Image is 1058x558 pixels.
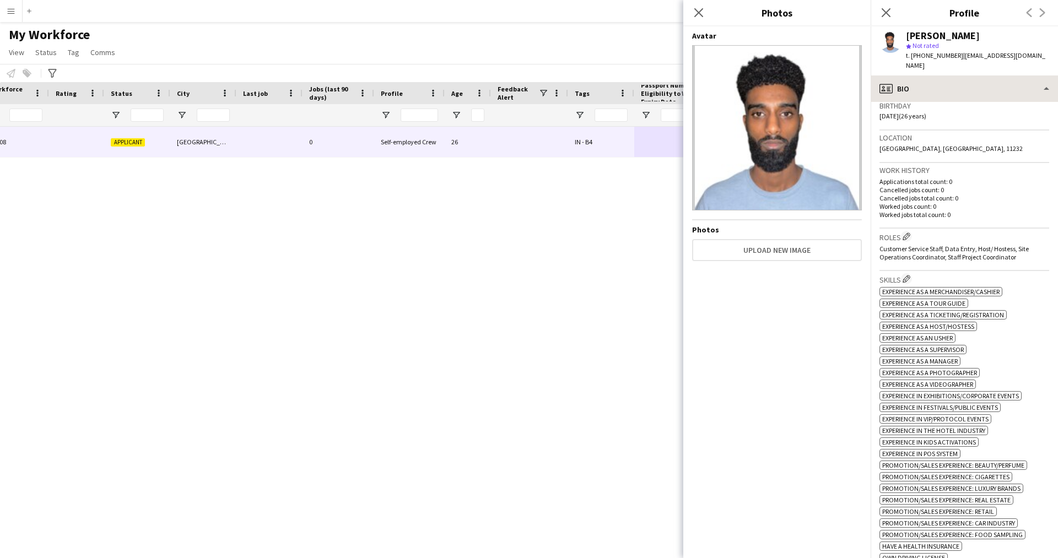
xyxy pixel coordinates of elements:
div: Bio [871,75,1058,102]
span: Promotion/Sales Experience: Food Sampling [882,530,1023,539]
button: Open Filter Menu [641,110,651,120]
span: Status [111,89,132,97]
span: Passport Number or Eligibility to Work Expiry Date [641,81,711,106]
h4: Photos [692,225,862,235]
span: Tag [68,47,79,57]
span: Promotion/Sales Experience: Real Estate [882,496,1011,504]
button: Open Filter Menu [111,110,121,120]
span: t. [PHONE_NUMBER] [906,51,963,59]
span: Promotion/Sales Experience: Retail [882,507,994,516]
button: Open Filter Menu [575,110,585,120]
input: Profile Filter Input [401,109,438,122]
img: Crew avatar [692,45,862,210]
span: Experience in Kids Activations [882,438,976,446]
a: Tag [63,45,84,59]
a: View [4,45,29,59]
p: Applications total count: 0 [879,177,1049,186]
div: [PERSON_NAME] [906,31,980,41]
h3: Skills [879,273,1049,285]
button: Open Filter Menu [451,110,461,120]
span: Promotion/Sales Experience: Luxury Brands [882,484,1021,492]
span: Have a Health Insurance [882,542,959,550]
span: Promotion/Sales Experience: Car Industry [882,519,1015,527]
span: Last job [243,89,268,97]
div: Self-employed Crew [374,127,445,157]
span: View [9,47,24,57]
h3: Photos [683,6,871,20]
div: [GEOGRAPHIC_DATA] [170,127,236,157]
div: 0 [303,127,374,157]
span: Experience in POS System [882,449,958,458]
span: Comms [90,47,115,57]
span: [DATE] (26 years) [879,112,926,120]
input: City Filter Input [197,109,230,122]
p: Cancelled jobs count: 0 [879,186,1049,194]
span: Experience in Exhibitions/Corporate Events [882,392,1019,400]
span: Experience as a Videographer [882,380,973,388]
span: Rating [56,89,77,97]
span: Promotion/Sales Experience: Beauty/Perfume [882,461,1024,469]
span: Status [35,47,57,57]
span: Experience as a Host/Hostess [882,322,974,331]
h3: Profile [871,6,1058,20]
span: Age [451,89,463,97]
span: Experience in VIP/Protocol Events [882,415,989,423]
span: Jobs (last 90 days) [309,85,354,101]
input: Tags Filter Input [595,109,628,122]
app-action-btn: Advanced filters [46,67,59,80]
a: Comms [86,45,120,59]
span: My Workforce [9,26,90,43]
p: Cancelled jobs total count: 0 [879,194,1049,202]
a: Status [31,45,61,59]
span: Experience as a Ticketing/Registration [882,311,1004,319]
input: Status Filter Input [131,109,164,122]
input: Workforce ID Filter Input [9,109,42,122]
h3: Birthday [879,101,1049,111]
span: Experience in The Hotel Industry [882,426,985,435]
span: Experience in Festivals/Public Events [882,403,998,411]
h4: Avatar [692,31,862,41]
span: Customer Service Staff, Data Entry, Host/ Hostess, Site Operations Coordinator, Staff Project Coo... [879,245,1029,261]
span: [GEOGRAPHIC_DATA], [GEOGRAPHIC_DATA], 11232 [879,144,1023,153]
div: IN - B4 [568,127,634,157]
div: 26 [445,127,491,157]
span: Not rated [913,41,939,50]
span: Experience as an Usher [882,334,953,342]
input: Age Filter Input [471,109,484,122]
span: City [177,89,190,97]
button: Open Filter Menu [177,110,187,120]
span: Profile [381,89,403,97]
span: Experience as a Manager [882,357,958,365]
button: Open Filter Menu [381,110,391,120]
span: Tags [575,89,590,97]
h3: Work history [879,165,1049,175]
span: Promotion/Sales Experience: Cigarettes [882,473,1010,481]
h3: Location [879,133,1049,143]
input: Passport Number or Eligibility to Work Expiry Date Filter Input [661,109,738,122]
span: Applicant [111,138,145,147]
button: Upload new image [692,239,862,261]
span: Experience as a Merchandiser/Cashier [882,288,1000,296]
h3: Roles [879,231,1049,242]
span: Experience as a Photographer [882,369,977,377]
span: Feedback Alert [498,85,538,101]
span: Experience as a Tour Guide [882,299,965,307]
span: | [EMAIL_ADDRESS][DOMAIN_NAME] [906,51,1045,69]
p: Worked jobs count: 0 [879,202,1049,210]
span: Experience as a Supervisor [882,345,964,354]
p: Worked jobs total count: 0 [879,210,1049,219]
